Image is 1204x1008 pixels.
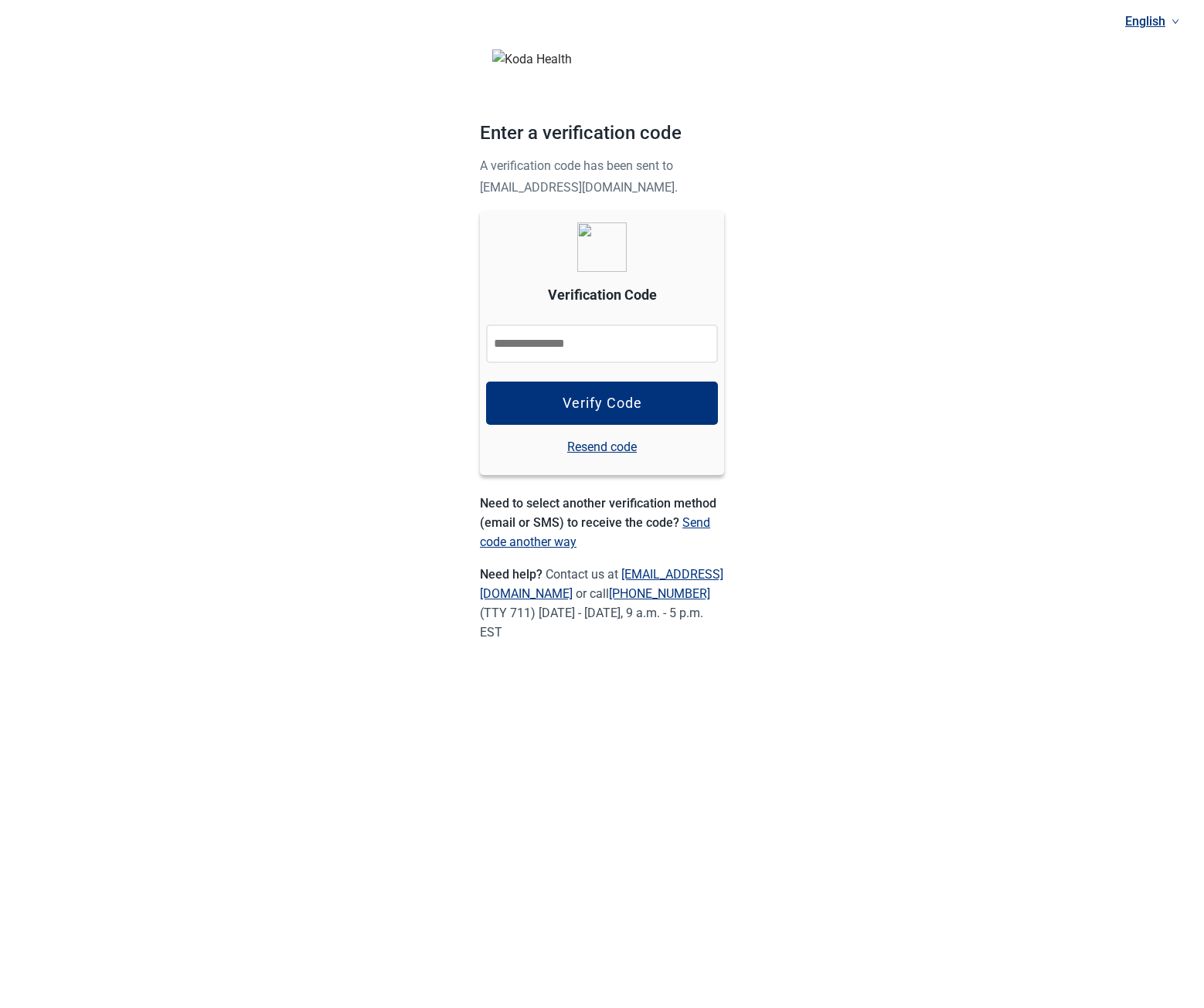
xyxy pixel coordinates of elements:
[480,119,724,154] h1: Enter a verification code
[563,395,642,411] div: Verify Code
[480,586,710,620] span: or call (TTY 711)
[480,496,716,530] span: Need to select another verification method (email or SMS) to receive the code?
[548,284,657,306] label: Verification Code
[609,586,710,601] a: [PHONE_NUMBER]
[1119,8,1185,34] a: Current language: English
[480,567,723,601] a: [EMAIL_ADDRESS][DOMAIN_NAME]
[486,382,718,425] button: Verify Code
[480,606,703,640] span: [DATE] - [DATE], 9 a.m. - 5 p.m. EST
[480,19,724,673] main: Main content
[567,437,637,456] a: Resend code
[480,158,678,195] span: A verification code has been sent to [EMAIL_ADDRESS][DOMAIN_NAME].
[480,567,723,601] span: Contact us at
[492,49,712,69] img: Koda Health
[480,567,546,582] span: Need help?
[1172,18,1179,25] span: down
